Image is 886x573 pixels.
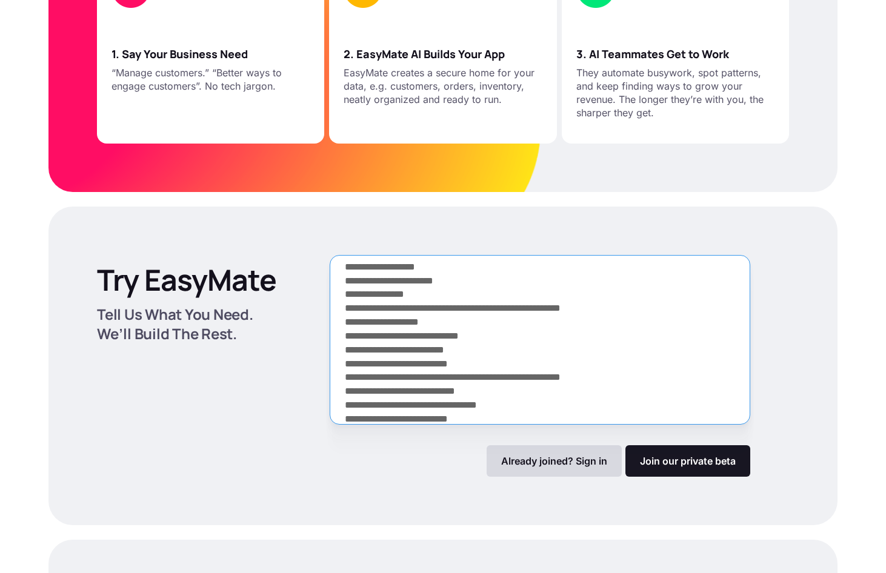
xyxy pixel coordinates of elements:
[501,455,607,467] p: Already joined? Sign in
[330,255,750,477] form: Form
[97,305,290,343] p: Tell Us What You Need. We’ll Build The Rest.
[576,66,774,119] p: They automate busywork, spot patterns, and keep finding ways to grow your revenue. The longer the...
[625,445,750,477] a: Join our private beta
[487,445,622,477] a: Already joined? Sign in
[97,262,276,297] p: Try EasyMate
[344,66,542,106] p: EasyMate creates a secure home for your data, e.g. customers, orders, inventory, neatly organized...
[112,47,248,61] p: 1. Say Your Business Need
[344,47,505,61] p: 2. EasyMate AI Builds Your App
[112,66,310,93] p: “Manage customers.” “Better ways to engage customers”. No tech jargon.
[576,47,729,61] p: 3. AI Teammates Get to Work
